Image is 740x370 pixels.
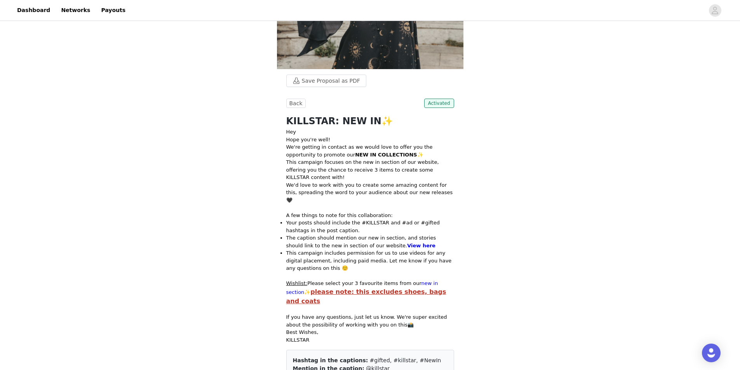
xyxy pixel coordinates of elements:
button: Back [286,99,306,108]
span: Activated [424,99,454,108]
p: Hey [286,128,454,136]
li: The caption should mention our new in section, and stories should link to the new in section of o... [286,234,454,249]
p: A few things to note for this collaboration: [286,212,454,219]
a: Payouts [96,2,130,19]
strong: please note: this excludes shoes, bags and coats [286,288,446,305]
div: Open Intercom Messenger [702,344,721,362]
p: KILLSTAR [286,336,454,344]
span: #gifted, #killstar, #NewIn [370,357,441,363]
p: If you have any questions, just let us know. We're super excited about the possibility of working... [286,313,454,328]
span: Hashtag in the captions: [293,357,368,363]
p: Best Wishes, [286,328,454,336]
p: Please select your 3 favourite items from our ✨ [286,280,454,306]
p: We're getting in contact as we would love to offer you the opportunity to promote our ✨ [286,143,454,158]
a: Networks [56,2,95,19]
span: Wishlist: [286,280,308,286]
div: avatar [711,4,719,17]
li: This campaign includes permission for us to use videos for any digital placement, including paid ... [286,249,454,272]
a: Dashboard [12,2,55,19]
p: This campaign focuses on the new in section of our website, offering you the chance to receive 3 ... [286,158,454,181]
li: Your posts should include the #KILLSTAR and #ad or #gifted hashtags in the post caption. [286,219,454,234]
p: We'd love to work with you to create some amazing content for this, spreading the word to your au... [286,181,454,204]
p: Hope you're well! [286,136,454,144]
button: Save Proposal as PDF [286,75,366,87]
a: new in section [286,280,438,295]
a: View here [407,243,435,248]
h1: KILLSTAR: NEW IN✨ [286,114,454,128]
strong: NEW IN COLLECTIONS [355,152,417,158]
